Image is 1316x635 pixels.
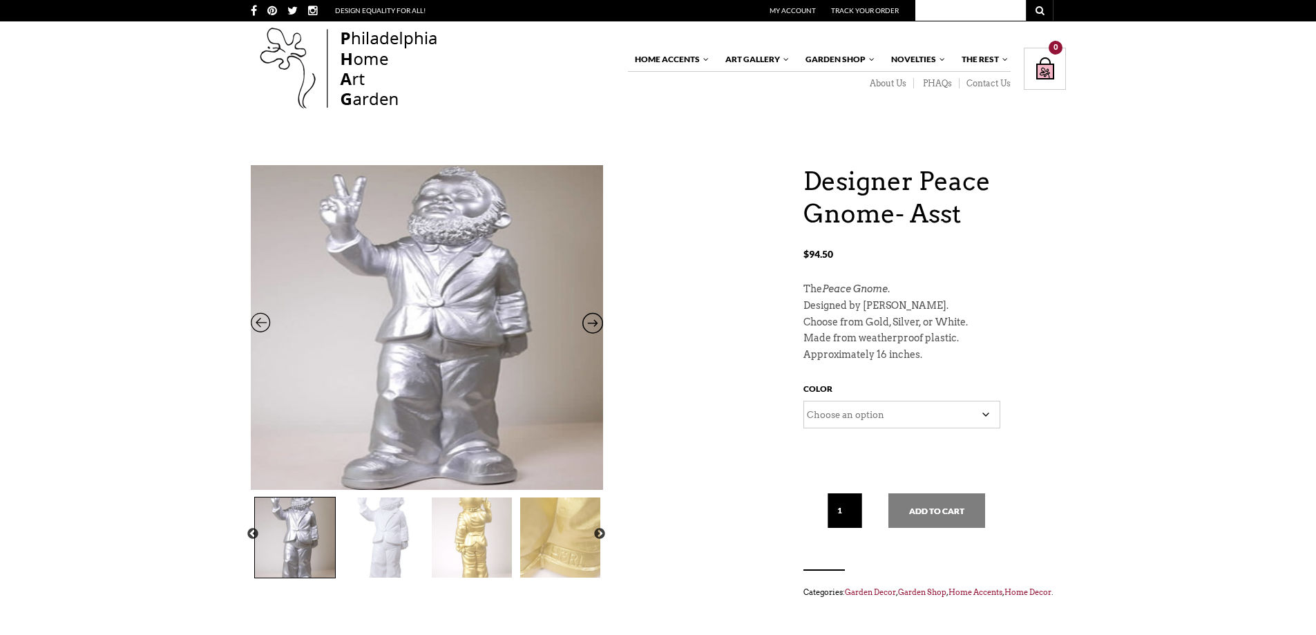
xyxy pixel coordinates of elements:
div: 0 [1049,41,1062,55]
input: Qty [828,493,862,528]
a: Track Your Order [831,6,899,15]
a: Home Decor [1004,587,1051,597]
label: Color [803,381,832,401]
a: Home Accents [948,587,1002,597]
bdi: 94.50 [803,248,833,260]
a: Home Accents [628,48,710,71]
a: My Account [770,6,816,15]
p: Designed by [PERSON_NAME]. [803,298,1066,314]
a: The Rest [955,48,1009,71]
a: Novelties [884,48,946,71]
p: Choose from Gold, Silver, or White. [803,314,1066,331]
a: Garden Shop [898,587,946,597]
a: Art Gallery [718,48,790,71]
span: Categories: , , , . [803,585,1066,600]
a: Garden Decor [845,587,896,597]
button: Add to cart [888,493,985,528]
button: Previous [246,527,260,541]
p: Made from weatherproof plastic. [803,330,1066,347]
em: Peace Gnome [822,283,888,294]
span: $ [803,248,809,260]
a: Contact Us [960,78,1011,89]
a: Garden Shop [799,48,876,71]
p: The . [803,281,1066,298]
a: PHAQs [914,78,960,89]
button: Next [593,527,607,541]
a: About Us [861,78,914,89]
p: Approximately 16 inches. [803,347,1066,363]
h1: Designer Peace Gnome- Asst [803,165,1066,230]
